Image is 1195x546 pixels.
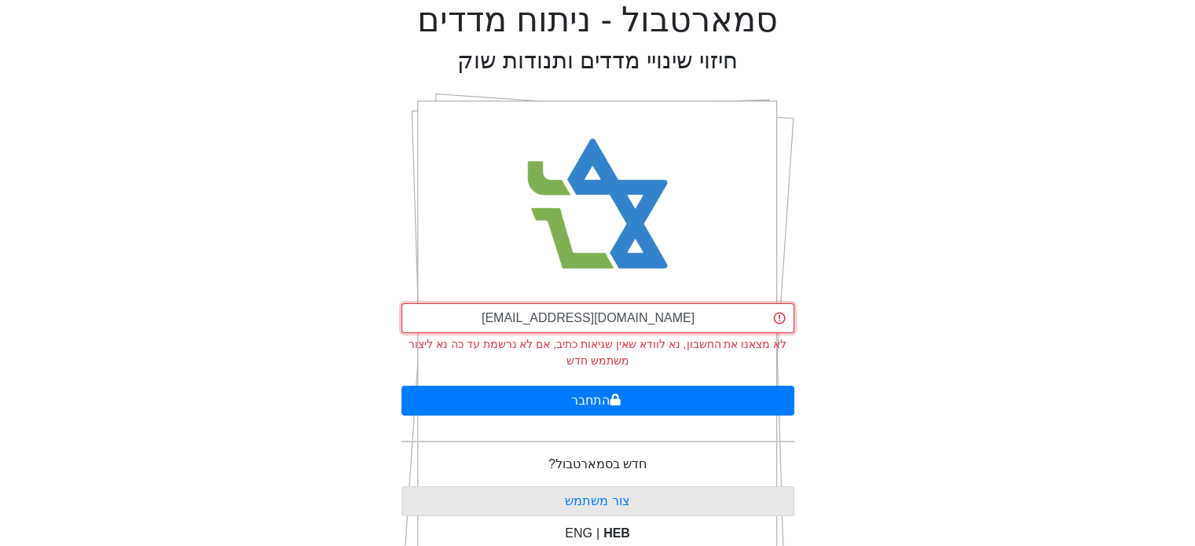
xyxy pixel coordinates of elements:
[596,526,599,540] span: |
[603,526,630,540] span: HEB
[565,526,592,540] span: ENG
[401,336,794,369] div: לא מצאנו את החשבון, נא לוודא שאין שגיאות כתיב, אם לא נרשמת עד כה נא ליצור משתמש חדש
[512,118,683,291] img: Smart Bull
[401,303,794,333] input: אימייל
[401,486,794,516] button: צור משתמש
[548,455,647,474] p: חדש בסמארטבול?
[457,47,738,75] h2: חיזוי שינויי מדדים ותנודות שוק
[565,494,629,508] a: צור משתמש
[401,386,794,416] button: התחבר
